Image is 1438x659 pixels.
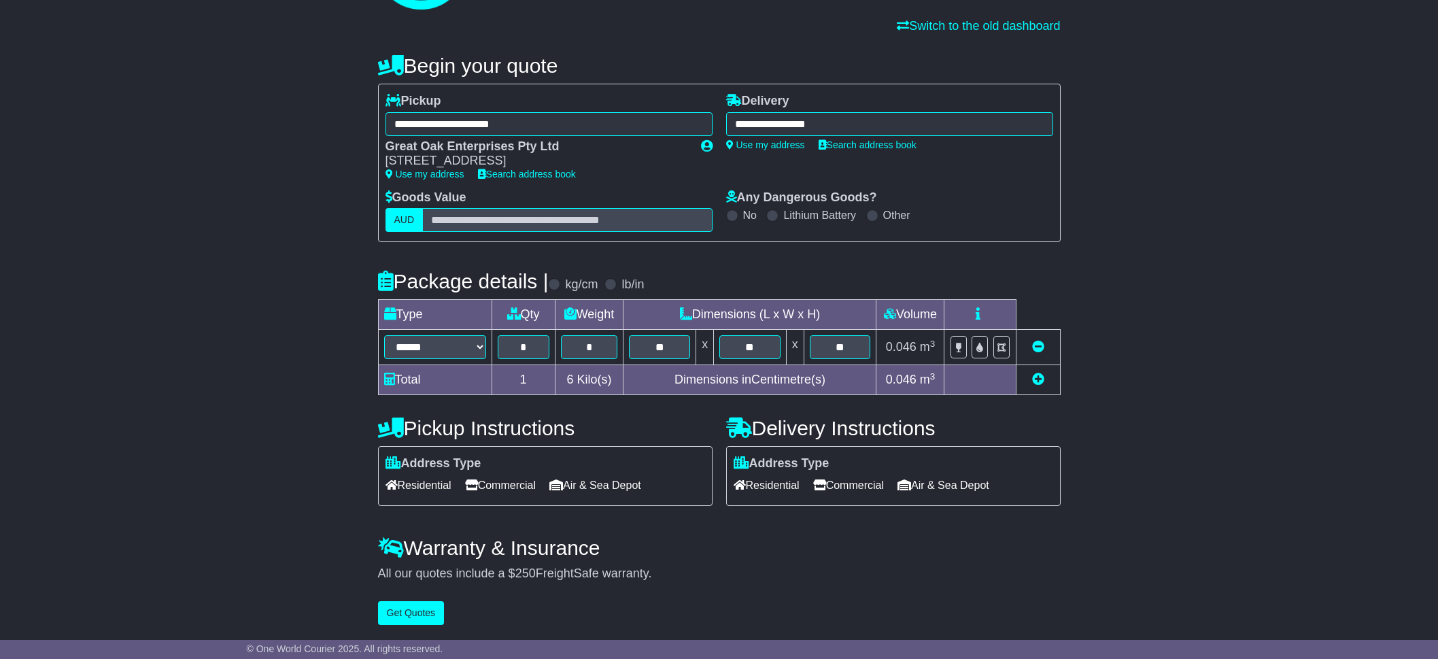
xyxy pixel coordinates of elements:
a: Add new item [1032,373,1044,386]
label: Goods Value [386,190,466,205]
label: Other [883,209,910,222]
td: Dimensions in Centimetre(s) [623,365,876,395]
span: Residential [386,475,451,496]
td: x [696,330,714,365]
sup: 3 [930,371,936,382]
span: m [920,340,936,354]
div: Great Oak Enterprises Pty Ltd [386,139,687,154]
span: 250 [515,567,536,580]
label: Address Type [734,456,829,471]
td: Kilo(s) [555,365,623,395]
h4: Package details | [378,270,549,292]
span: Air & Sea Depot [549,475,641,496]
h4: Warranty & Insurance [378,537,1061,559]
span: © One World Courier 2025. All rights reserved. [247,643,443,654]
label: Lithium Battery [783,209,856,222]
span: Air & Sea Depot [897,475,989,496]
label: lb/in [621,277,644,292]
td: Qty [492,300,555,330]
div: All our quotes include a $ FreightSafe warranty. [378,567,1061,581]
h4: Delivery Instructions [726,417,1061,439]
td: Volume [876,300,944,330]
a: Remove this item [1032,340,1044,354]
button: Get Quotes [378,601,445,625]
label: kg/cm [565,277,598,292]
h4: Pickup Instructions [378,417,713,439]
a: Use my address [386,169,464,180]
a: Switch to the old dashboard [897,19,1060,33]
span: Commercial [465,475,536,496]
span: m [920,373,936,386]
td: Total [378,365,492,395]
td: x [786,330,804,365]
div: [STREET_ADDRESS] [386,154,687,169]
td: Type [378,300,492,330]
a: Search address book [819,139,917,150]
td: Weight [555,300,623,330]
label: No [743,209,757,222]
label: AUD [386,208,424,232]
h4: Begin your quote [378,54,1061,77]
a: Search address book [478,169,576,180]
td: 1 [492,365,555,395]
span: 0.046 [886,340,917,354]
span: Residential [734,475,800,496]
span: 0.046 [886,373,917,386]
sup: 3 [930,339,936,349]
span: Commercial [813,475,884,496]
span: 6 [566,373,573,386]
label: Delivery [726,94,789,109]
label: Any Dangerous Goods? [726,190,877,205]
td: Dimensions (L x W x H) [623,300,876,330]
label: Pickup [386,94,441,109]
a: Use my address [726,139,805,150]
label: Address Type [386,456,481,471]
